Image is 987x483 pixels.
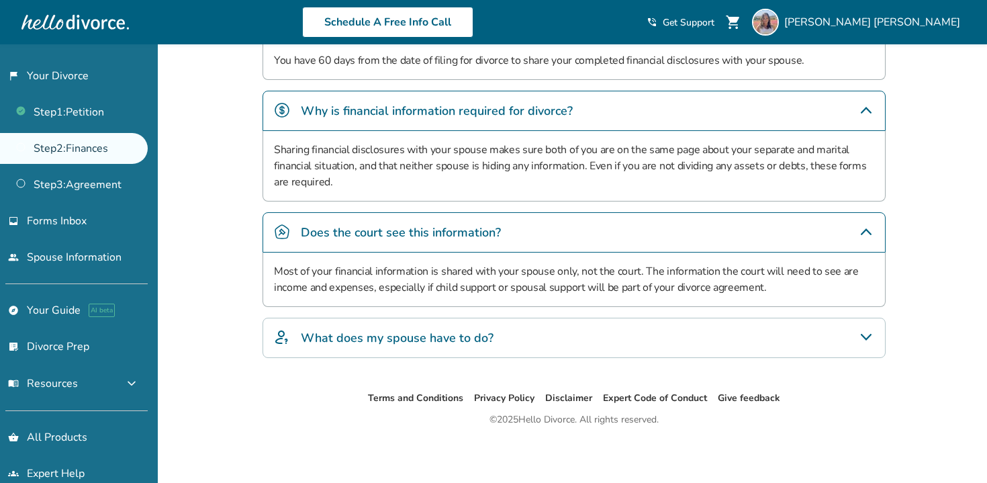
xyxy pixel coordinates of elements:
[274,263,874,296] p: Most of your financial information is shared with your spouse only, not the court. The informatio...
[301,224,501,241] h4: Does the court see this information?
[124,376,140,392] span: expand_more
[545,390,592,406] li: Disclaimer
[8,468,19,479] span: groups
[274,142,874,190] p: Sharing financial disclosures with your spouse makes sure both of you are on the same page about ...
[274,329,290,345] img: What does my spouse have to do?
[274,52,874,69] p: You have 60 days from the date of filing for divorce to share your completed financial disclosure...
[302,7,473,38] a: Schedule A Free Info Call
[752,9,779,36] img: Elizabeth Tran
[301,102,573,120] h4: Why is financial information required for divorce?
[920,419,987,483] iframe: Chat Widget
[474,392,534,404] a: Privacy Policy
[8,216,19,226] span: inbox
[8,341,19,352] span: list_alt_check
[368,392,463,404] a: Terms and Conditions
[603,392,707,404] a: Expert Code of Conduct
[647,16,714,29] a: phone_in_talkGet Support
[263,318,886,358] div: What does my spouse have to do?
[8,71,19,81] span: flag_2
[263,91,886,131] div: Why is financial information required for divorce?
[8,252,19,263] span: people
[8,378,19,389] span: menu_book
[274,102,290,118] img: Why is financial information required for divorce?
[89,304,115,317] span: AI beta
[8,305,19,316] span: explore
[27,214,87,228] span: Forms Inbox
[263,212,886,253] div: Does the court see this information?
[489,412,659,428] div: © 2025 Hello Divorce. All rights reserved.
[8,432,19,443] span: shopping_basket
[274,224,290,240] img: Does the court see this information?
[663,16,714,29] span: Get Support
[784,15,966,30] span: [PERSON_NAME] [PERSON_NAME]
[718,390,780,406] li: Give feedback
[725,14,741,30] span: shopping_cart
[301,329,493,347] h4: What does my spouse have to do?
[8,376,78,391] span: Resources
[647,17,657,28] span: phone_in_talk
